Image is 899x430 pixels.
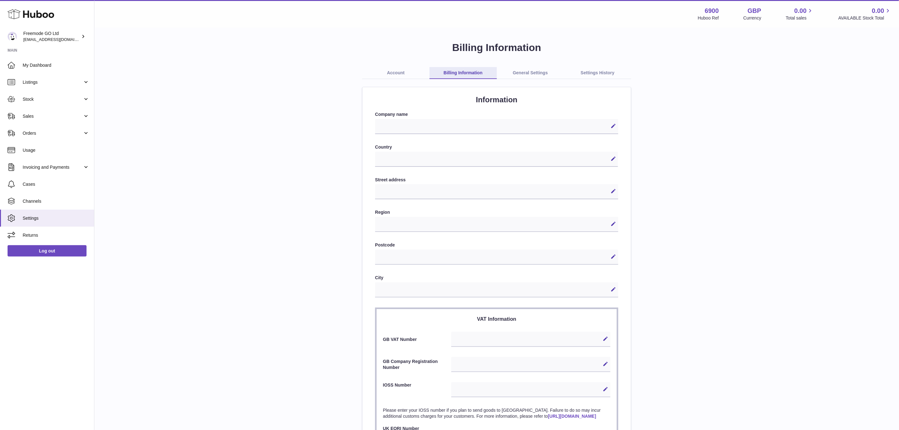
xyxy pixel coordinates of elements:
span: Listings [23,79,83,85]
a: Settings History [564,67,631,79]
span: My Dashboard [23,62,89,68]
h1: Billing Information [104,41,889,54]
span: Invoicing and Payments [23,164,83,170]
label: Street address [375,177,618,183]
span: Channels [23,198,89,204]
span: Returns [23,232,89,238]
h2: Information [375,95,618,105]
span: 0.00 [795,7,807,15]
div: Currency [744,15,761,21]
label: Region [375,209,618,215]
p: Please enter your IOSS number if you plan to send goods to [GEOGRAPHIC_DATA]. Failure to do so ma... [383,407,610,419]
a: 0.00 AVAILABLE Stock Total [838,7,891,21]
a: Account [362,67,430,79]
span: [EMAIL_ADDRESS][DOMAIN_NAME] [23,37,93,42]
div: Huboo Ref [698,15,719,21]
label: Country [375,144,618,150]
a: Log out [8,245,87,257]
span: Cases [23,181,89,187]
label: GB VAT Number [383,337,451,342]
span: Settings [23,215,89,221]
label: Company name [375,111,618,117]
label: GB Company Registration Number [383,359,451,371]
strong: GBP [748,7,761,15]
label: IOSS Number [383,382,451,396]
span: Total sales [786,15,814,21]
a: 0.00 Total sales [786,7,814,21]
span: Stock [23,96,83,102]
a: General Settings [497,67,564,79]
span: Sales [23,113,83,119]
strong: 6900 [705,7,719,15]
img: internalAdmin-6900@internal.huboo.com [8,32,17,41]
span: Usage [23,147,89,153]
label: Postcode [375,242,618,248]
span: 0.00 [872,7,884,15]
a: Billing Information [430,67,497,79]
span: AVAILABLE Stock Total [838,15,891,21]
label: City [375,275,618,281]
a: [URL][DOMAIN_NAME] [548,414,596,419]
div: Freemode GO Ltd [23,31,80,42]
h3: VAT Information [383,315,610,322]
span: Orders [23,130,83,136]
